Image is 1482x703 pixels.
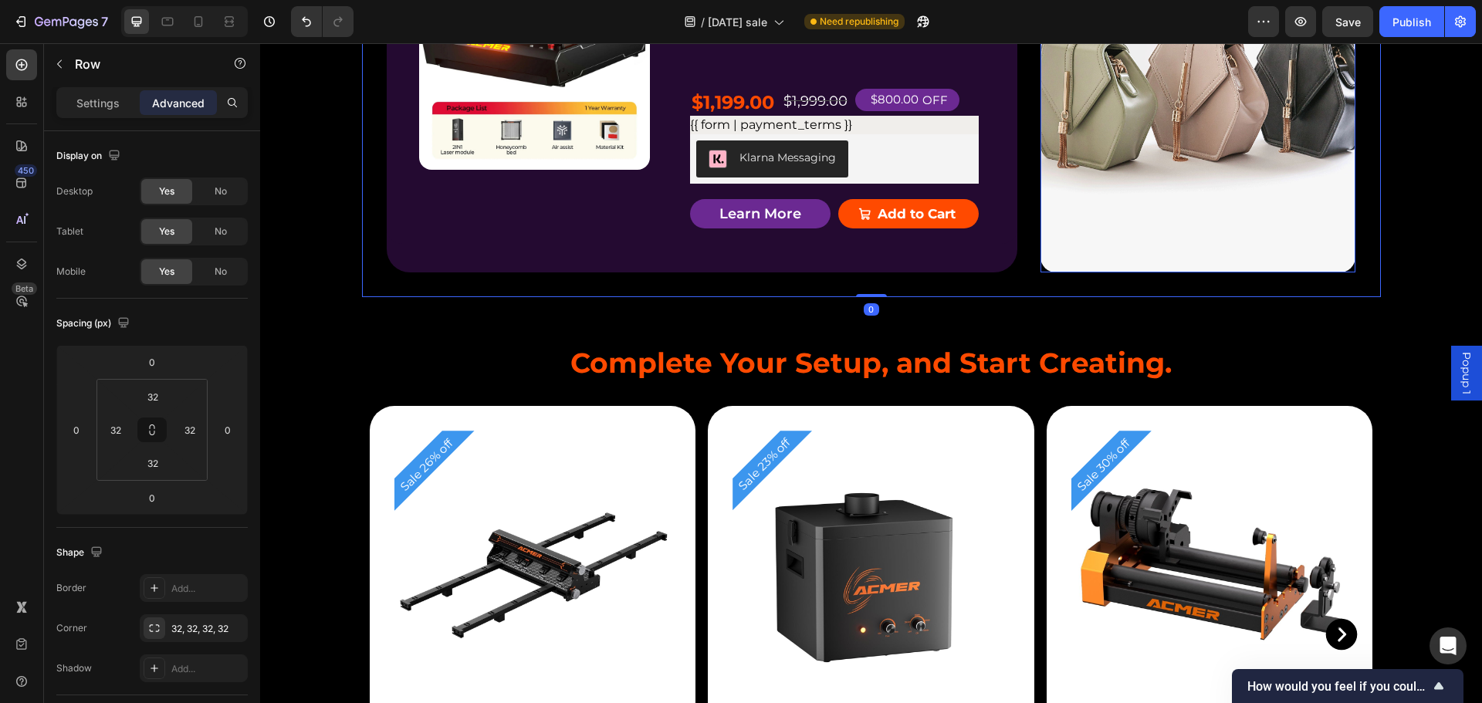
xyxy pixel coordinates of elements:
[171,622,244,636] div: 32, 32, 32, 32
[578,156,719,186] button: Add to Cart
[609,47,660,66] div: $800.00
[56,184,93,198] div: Desktop
[811,387,1088,664] img: ACMER M4 4IN1 Laser Chuck Rotary Roller - ACMER
[75,55,206,73] p: Row
[65,418,88,441] input: 0
[130,386,202,458] pre: Sale 26% off
[215,184,227,198] span: No
[701,14,705,30] span: /
[101,12,108,31] p: 7
[6,6,115,37] button: 7
[472,387,749,664] img: ACMER AP220 Smoke Air Purifier - ACMER
[152,95,205,111] p: Advanced
[1199,309,1214,351] span: Popup 1
[56,146,123,167] div: Display on
[807,386,879,458] pre: Sale 30% off
[159,225,174,238] span: Yes
[1430,627,1467,664] div: Open Intercom Messenger
[178,418,201,441] input: 2xl
[56,225,83,238] div: Tablet
[56,661,92,675] div: Shadow
[137,385,168,408] input: 2xl
[215,265,227,279] span: No
[1062,572,1101,610] button: Carousel Next Arrow
[134,387,411,664] img: ACMER Auto Conveyor Feeder - ACMER
[1247,677,1448,695] button: Show survey - How would you feel if you could no longer use GemPages?
[159,184,174,198] span: Yes
[430,156,570,186] button: <span style="font-size:18px;">Learn more</span>
[171,582,244,596] div: Add...
[12,282,37,295] div: Beta
[215,225,227,238] span: No
[76,95,120,111] p: Settings
[430,46,516,73] div: $1,199.00
[448,106,467,125] img: CKSe1sH0lu8CEAE=.png
[708,14,767,30] span: [DATE] sale
[104,418,127,441] input: 2xl
[522,48,589,69] div: $1,999.00
[604,260,619,272] div: 0
[137,350,167,373] input: 0
[56,313,133,334] div: Spacing (px)
[159,265,174,279] span: Yes
[1379,6,1444,37] button: Publish
[56,581,86,595] div: Border
[260,43,1482,703] iframe: Design area
[1247,679,1430,694] span: How would you feel if you could no longer use GemPages?
[820,15,898,29] span: Need republishing
[171,662,244,676] div: Add...
[660,47,690,67] div: OFF
[459,159,541,183] span: Learn more
[430,73,719,91] div: {{ form | payment_terms }}
[291,6,354,37] div: Undo/Redo
[15,164,37,177] div: 450
[617,159,695,183] div: Add to Cart
[1392,14,1431,30] div: Publish
[1335,15,1361,29] span: Save
[137,451,168,475] input: 2xl
[479,106,576,123] div: Klarna Messaging
[56,621,87,635] div: Corner
[56,265,86,279] div: Mobile
[436,97,588,134] button: Klarna Messaging
[56,542,106,563] div: Shape
[137,486,167,509] input: 0
[1322,6,1373,37] button: Save
[216,418,239,441] input: 0
[102,300,1121,340] h2: Complete Your Setup, and Start Creating.
[469,386,540,457] pre: Sale 23% off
